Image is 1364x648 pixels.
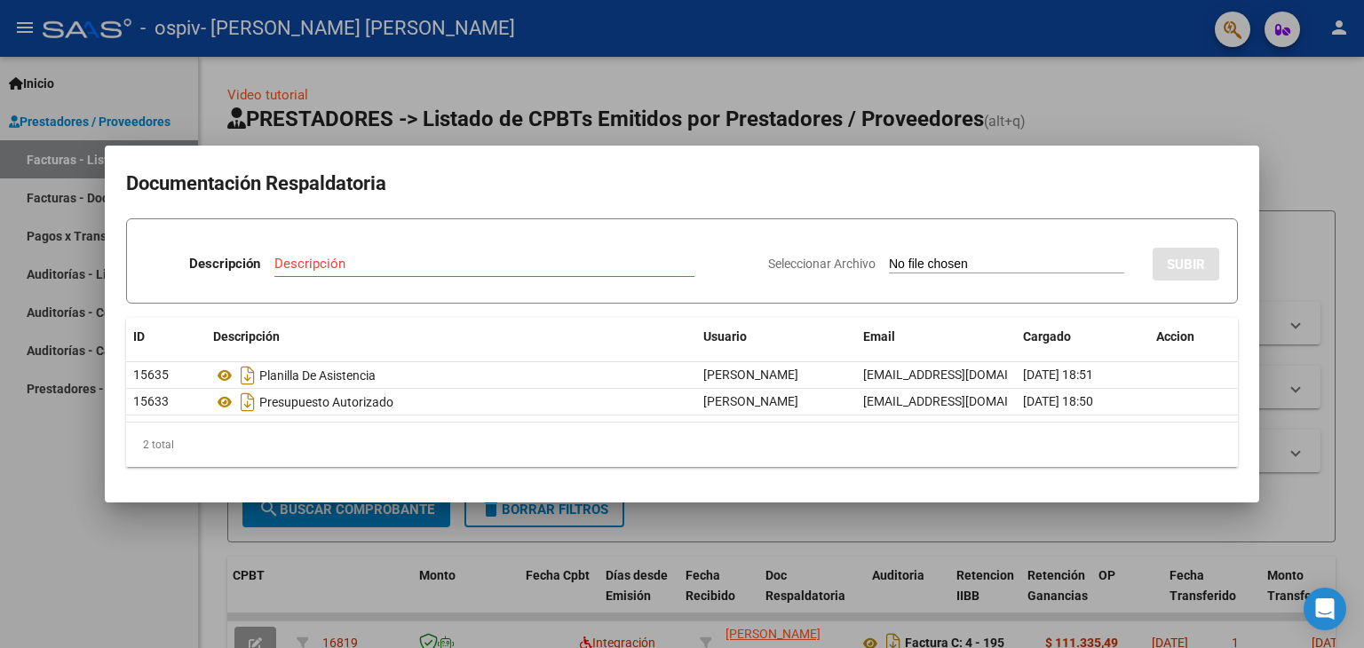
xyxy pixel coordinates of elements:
span: Accion [1156,329,1194,344]
i: Descargar documento [236,361,259,390]
span: [EMAIL_ADDRESS][DOMAIN_NAME] [863,394,1060,408]
datatable-header-cell: Cargado [1016,318,1149,356]
datatable-header-cell: ID [126,318,206,356]
span: [PERSON_NAME] [703,367,798,382]
div: Presupuesto Autorizado [213,388,689,416]
span: Seleccionar Archivo [768,257,876,271]
span: ID [133,329,145,344]
div: 2 total [126,423,1238,467]
span: Descripción [213,329,280,344]
datatable-header-cell: Usuario [696,318,856,356]
span: 15635 [133,367,169,382]
span: [DATE] 18:50 [1023,394,1093,408]
span: [DATE] 18:51 [1023,367,1093,382]
span: [EMAIL_ADDRESS][DOMAIN_NAME] [863,367,1060,382]
span: [PERSON_NAME] [703,394,798,408]
datatable-header-cell: Accion [1149,318,1238,356]
span: 15633 [133,394,169,408]
i: Descargar documento [236,388,259,416]
span: Cargado [1023,329,1071,344]
h2: Documentación Respaldatoria [126,167,1238,201]
p: Descripción [189,254,260,274]
button: SUBIR [1153,248,1219,281]
span: SUBIR [1167,257,1205,273]
span: Email [863,329,895,344]
div: Open Intercom Messenger [1304,588,1346,630]
div: Planilla De Asistencia [213,361,689,390]
span: Usuario [703,329,747,344]
datatable-header-cell: Email [856,318,1016,356]
datatable-header-cell: Descripción [206,318,696,356]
